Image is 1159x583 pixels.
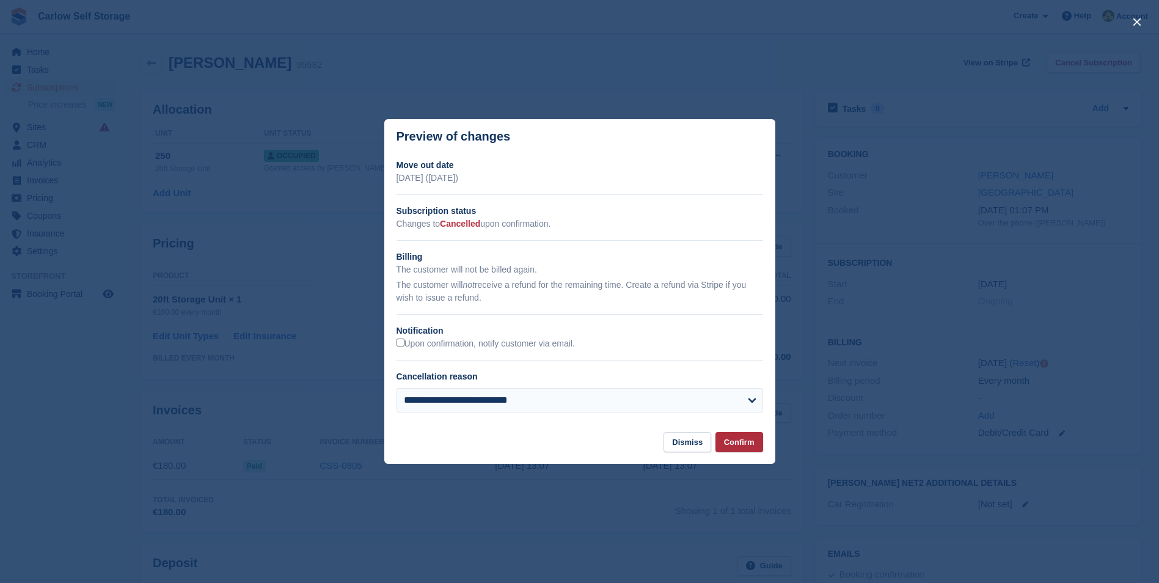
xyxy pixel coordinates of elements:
input: Upon confirmation, notify customer via email. [397,339,404,346]
p: [DATE] ([DATE]) [397,172,763,185]
h2: Billing [397,251,763,263]
label: Cancellation reason [397,372,478,381]
h2: Subscription status [397,205,763,218]
h2: Move out date [397,159,763,172]
p: Changes to upon confirmation. [397,218,763,230]
p: The customer will not be billed again. [397,263,763,276]
p: Preview of changes [397,130,511,144]
p: The customer will receive a refund for the remaining time. Create a refund via Stripe if you wish... [397,279,763,304]
h2: Notification [397,324,763,337]
label: Upon confirmation, notify customer via email. [397,339,575,350]
span: Cancelled [440,219,480,229]
button: Dismiss [664,432,711,452]
em: not [463,280,474,290]
button: Confirm [715,432,763,452]
button: close [1127,12,1147,32]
